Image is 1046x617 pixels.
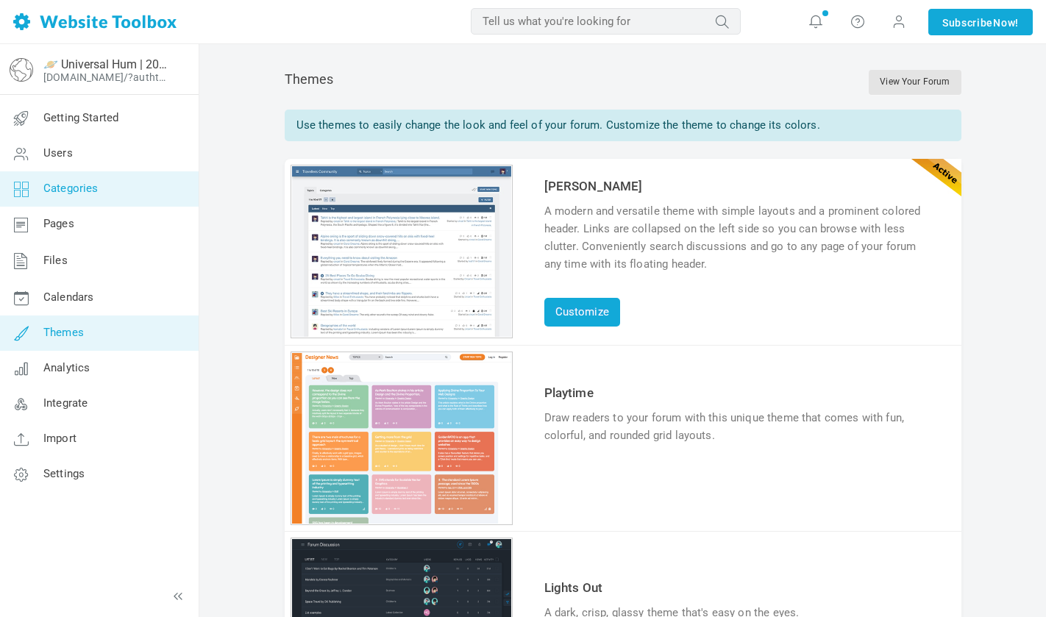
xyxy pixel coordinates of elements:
[292,353,511,524] img: playtime_thumb.jpg
[43,111,118,124] span: Getting Started
[541,174,939,199] td: [PERSON_NAME]
[43,217,74,230] span: Pages
[10,58,33,82] img: globe-icon.png
[43,182,99,195] span: Categories
[544,298,620,327] a: Customize
[43,254,68,267] span: Files
[292,327,511,340] a: Customize theme
[43,396,88,410] span: Integrate
[544,409,936,444] div: Draw readers to your forum with this unique theme that comes with fun, colorful, and rounded grid...
[544,202,936,273] div: A modern and versatile theme with simple layouts and a prominent colored header. Links are collap...
[43,290,93,304] span: Calendars
[43,326,84,339] span: Themes
[471,8,741,35] input: Tell us what you're looking for
[285,110,961,141] div: Use themes to easily change the look and feel of your forum. Customize the theme to change its co...
[869,70,961,95] a: View Your Forum
[928,9,1033,35] a: SubscribeNow!
[292,166,511,337] img: angela_thumb.jpg
[43,361,90,374] span: Analytics
[43,146,73,160] span: Users
[292,513,511,527] a: Preview theme
[544,580,603,595] a: Lights Out
[43,467,85,480] span: Settings
[43,432,77,445] span: Import
[993,15,1019,31] span: Now!
[285,70,961,95] div: Themes
[544,385,594,400] a: Playtime
[43,71,171,83] a: [DOMAIN_NAME]/?authtoken=298325a5c726d5e772da3767ca6ccea9&rememberMe=1
[43,57,171,71] a: 🪐 Universal Hum | 2025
